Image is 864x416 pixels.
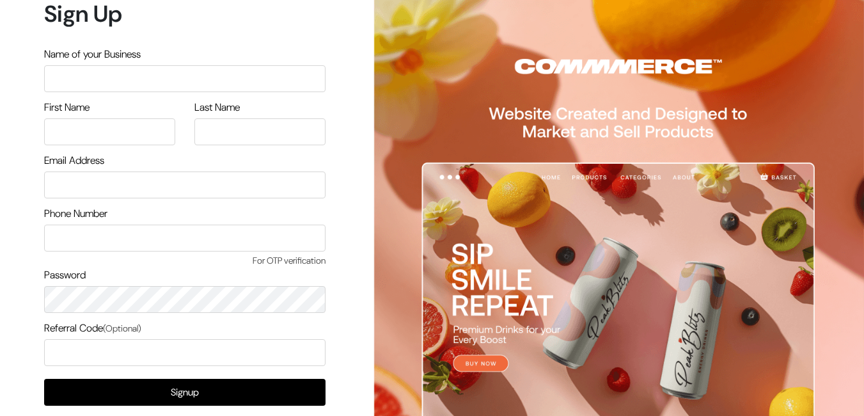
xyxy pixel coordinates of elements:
label: Name of your Business [44,47,141,62]
label: Password [44,268,86,283]
label: First Name [44,100,90,115]
label: Last Name [194,100,240,115]
span: For OTP verification [44,254,326,268]
label: Phone Number [44,206,107,221]
label: Referral Code [44,321,141,336]
span: (Optional) [103,323,141,334]
button: Signup [44,379,326,406]
label: Email Address [44,153,104,168]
